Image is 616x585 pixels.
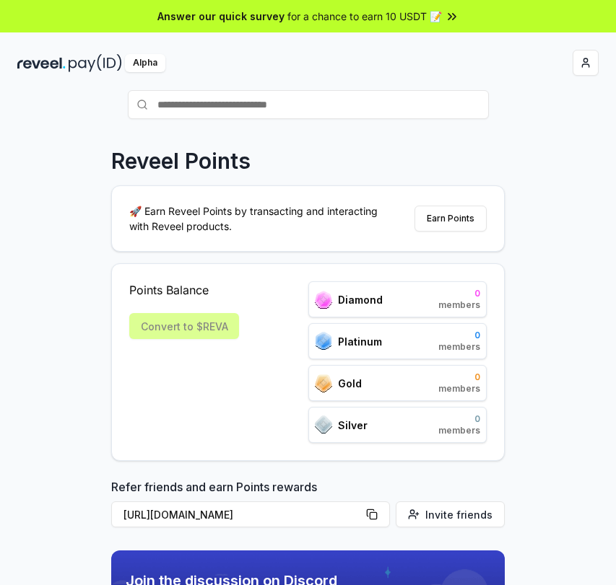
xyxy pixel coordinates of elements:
span: Gold [338,376,362,391]
span: members [438,425,480,436]
button: Earn Points [415,206,487,232]
span: 0 [438,330,480,341]
span: Invite friends [425,507,493,522]
div: Refer friends and earn Points rewards [111,478,505,533]
span: 0 [438,371,480,383]
img: ranks_icon [315,374,332,392]
span: for a chance to earn 10 USDT 📝 [287,9,442,24]
span: Answer our quick survey [157,9,285,24]
span: members [438,341,480,353]
button: Invite friends [396,501,505,527]
span: members [438,299,480,311]
img: ranks_icon [315,415,332,434]
span: 0 [438,288,480,299]
span: 0 [438,413,480,425]
div: Alpha [125,54,165,72]
img: reveel_dark [17,54,66,72]
span: Platinum [338,334,382,349]
img: ranks_icon [315,332,332,351]
span: Diamond [338,292,383,307]
span: members [438,383,480,395]
img: pay_id [69,54,122,72]
button: [URL][DOMAIN_NAME] [111,501,390,527]
p: Reveel Points [111,148,251,174]
img: ranks_icon [315,291,332,309]
span: Silver [338,418,368,433]
span: Points Balance [129,281,239,299]
p: 🚀 Earn Reveel Points by transacting and interacting with Reveel products. [129,203,389,234]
